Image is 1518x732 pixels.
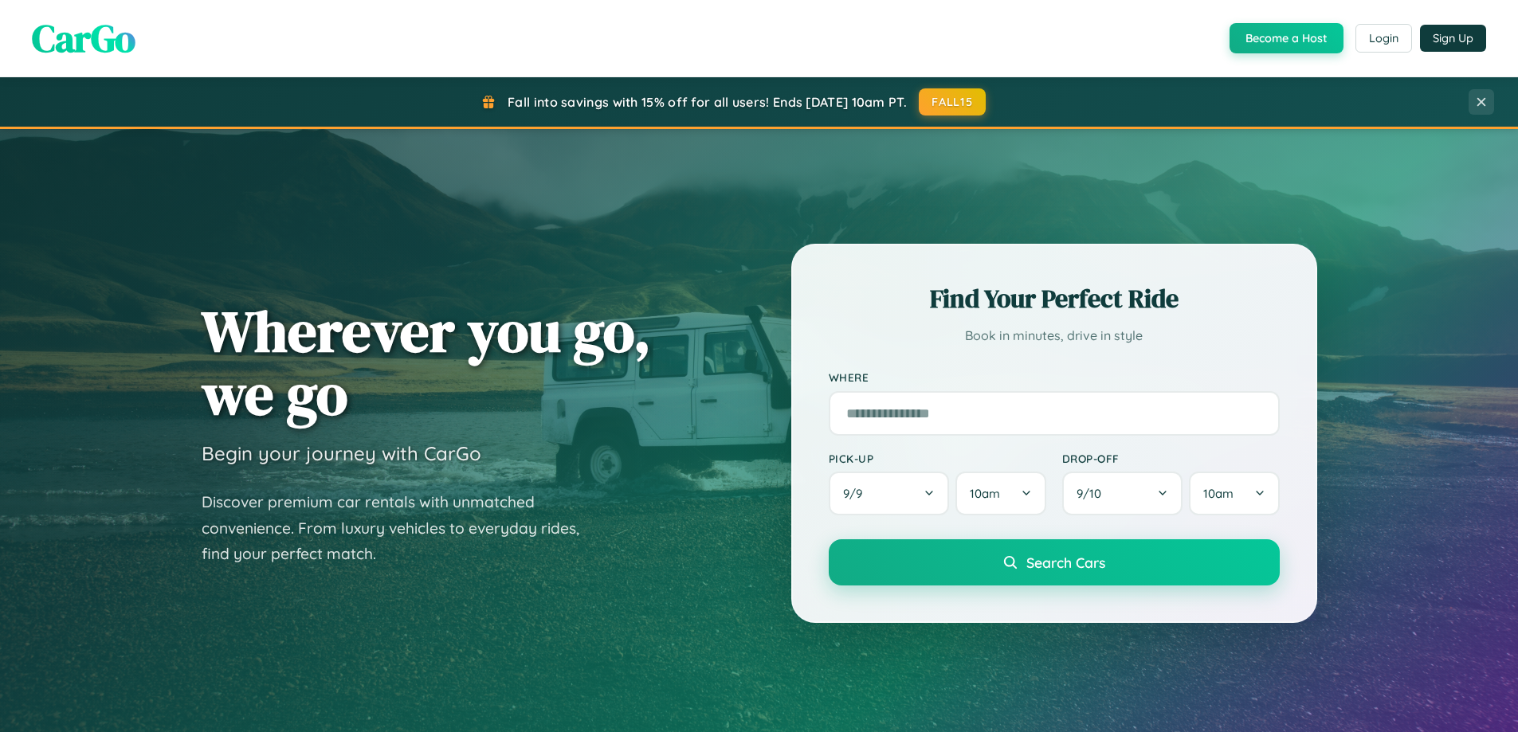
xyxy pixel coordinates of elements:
[843,486,870,501] span: 9 / 9
[202,489,600,567] p: Discover premium car rentals with unmatched convenience. From luxury vehicles to everyday rides, ...
[829,452,1046,465] label: Pick-up
[508,94,907,110] span: Fall into savings with 15% off for all users! Ends [DATE] 10am PT.
[970,486,1000,501] span: 10am
[829,539,1280,585] button: Search Cars
[829,324,1280,347] p: Book in minutes, drive in style
[1355,24,1412,53] button: Login
[1062,472,1183,515] button: 9/10
[1420,25,1486,52] button: Sign Up
[1062,452,1280,465] label: Drop-off
[829,472,950,515] button: 9/9
[955,472,1045,515] button: 10am
[919,88,986,115] button: FALL15
[829,371,1280,385] label: Where
[1077,486,1109,501] span: 9 / 10
[1203,486,1234,501] span: 10am
[1230,23,1343,53] button: Become a Host
[202,441,481,465] h3: Begin your journey with CarGo
[202,299,651,425] h1: Wherever you go, we go
[1189,472,1279,515] button: 10am
[829,281,1280,316] h2: Find Your Perfect Ride
[32,12,135,65] span: CarGo
[1026,554,1105,571] span: Search Cars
